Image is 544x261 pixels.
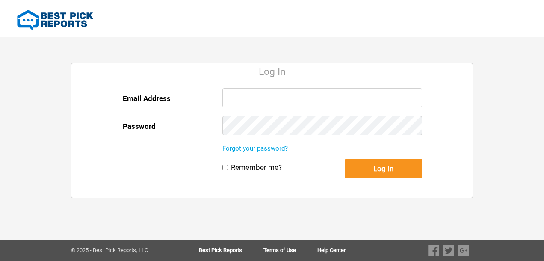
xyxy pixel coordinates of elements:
a: Forgot your password? [222,145,288,152]
img: Best Pick Reports Logo [17,10,93,31]
label: Remember me? [231,163,282,172]
div: © 2025 - Best Pick Reports, LLC [71,247,171,253]
a: Terms of Use [263,247,317,253]
label: Email Address [123,88,171,109]
label: Password [123,116,156,136]
button: Log In [345,159,422,178]
div: Log In [71,63,473,80]
a: Help Center [317,247,346,253]
a: Best Pick Reports [199,247,263,253]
